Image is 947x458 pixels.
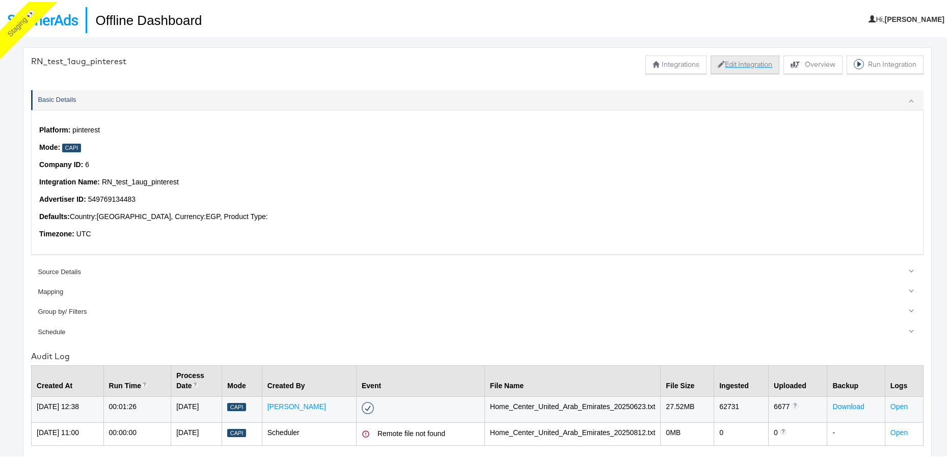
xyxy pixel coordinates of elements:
p: 6 [39,158,915,168]
img: StitcherAds [8,12,78,23]
div: Audit Log [31,348,924,360]
td: 27.52 MB [661,394,714,420]
th: Event [356,363,484,394]
td: 0 [769,420,827,443]
button: Overview [783,53,843,72]
strong: Mode: [39,141,60,149]
strong: Company ID: [39,158,83,167]
button: Run Integration [847,53,924,72]
th: Process Date [171,363,222,394]
strong: Integration Name: [39,176,100,184]
th: Created At [32,363,104,394]
button: Integrations [645,53,707,72]
a: Open [890,400,908,409]
td: [DATE] 11:00 [32,420,104,443]
td: 6677 [769,394,827,420]
td: 62731 [714,394,769,420]
b: [PERSON_NAME] [885,13,944,21]
th: Created By [262,363,356,394]
td: [DATE] 12:38 [32,394,104,420]
td: [DATE] [171,394,222,420]
td: Scheduler [262,420,356,443]
td: 00:00:00 [103,420,171,443]
strong: Platform: [39,124,70,132]
strong: Advertiser ID : [39,193,86,201]
p: UTC [39,227,915,237]
p: 549769134483 [39,193,915,203]
strong: Defaults: [39,210,70,219]
button: Edit Integration [711,53,779,72]
th: File Size [661,363,714,394]
td: 0 MB [661,420,714,443]
td: Home_Center_United_Arab_Emirates_20250623.txt [484,394,661,420]
td: 0 [714,420,769,443]
a: Schedule [31,320,924,340]
div: Mapping [38,285,918,295]
div: Schedule [38,326,918,335]
a: Mapping [31,280,924,300]
td: - [827,420,885,443]
a: Basic Details [31,88,924,108]
p: pinterest [39,123,915,133]
th: Run Time [103,363,171,394]
p: RN_test_1aug_pinterest [39,175,915,185]
div: Capi [227,401,246,410]
div: Capi [62,142,81,150]
div: Basic Details [38,93,918,103]
a: [PERSON_NAME] [267,400,326,409]
th: Ingested [714,363,769,394]
th: Logs [885,363,923,394]
h1: Offline Dashboard [86,5,202,31]
td: 00:01:26 [103,394,171,420]
div: Source Details [38,265,918,275]
div: RN_test_1aug_pinterest [31,53,126,65]
p: Country: [GEOGRAPHIC_DATA] , Currency: EGP , Product Type: [39,210,915,220]
th: File Name [484,363,661,394]
strong: Timezone: [39,228,74,236]
a: Group by/ Filters [31,300,924,320]
td: [DATE] [171,420,222,443]
th: Uploaded [769,363,827,394]
div: Group by/ Filters [38,305,918,315]
div: Basic Details [31,108,924,252]
td: Home_Center_United_Arab_Emirates_20250812.txt [484,420,661,443]
th: Backup [827,363,885,394]
a: Open [890,426,908,435]
div: Capi [227,427,246,436]
th: Mode [222,363,262,394]
div: Remote file not found [377,427,479,437]
a: Source Details [31,260,924,280]
a: Download [832,400,864,409]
